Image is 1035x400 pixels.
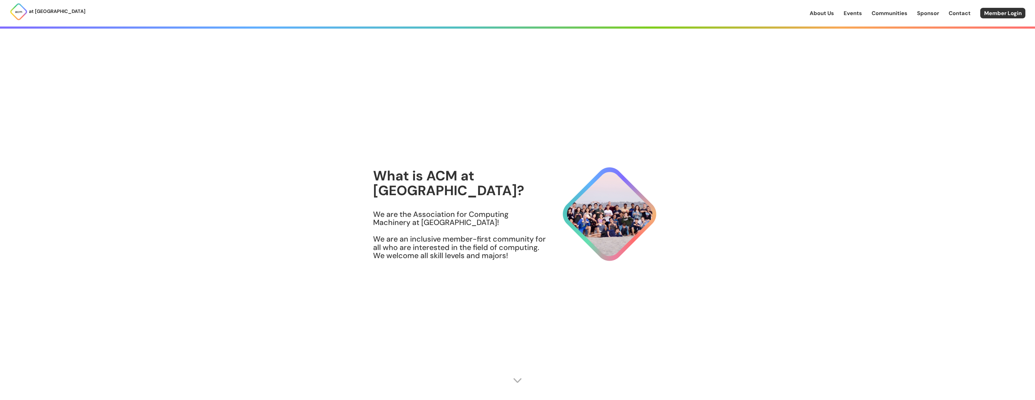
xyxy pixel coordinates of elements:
[546,162,662,267] img: About Hero Image
[917,9,939,17] a: Sponsor
[10,3,85,21] a: at [GEOGRAPHIC_DATA]
[373,210,546,260] h3: We are the Association for Computing Machinery at [GEOGRAPHIC_DATA]! We are an inclusive member-f...
[844,9,862,17] a: Events
[373,168,546,198] h1: What is ACM at [GEOGRAPHIC_DATA]?
[29,8,85,15] p: at [GEOGRAPHIC_DATA]
[949,9,971,17] a: Contact
[810,9,834,17] a: About Us
[872,9,907,17] a: Communities
[10,3,28,21] img: ACM Logo
[513,376,522,385] img: Scroll Arrow
[980,8,1025,18] a: Member Login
